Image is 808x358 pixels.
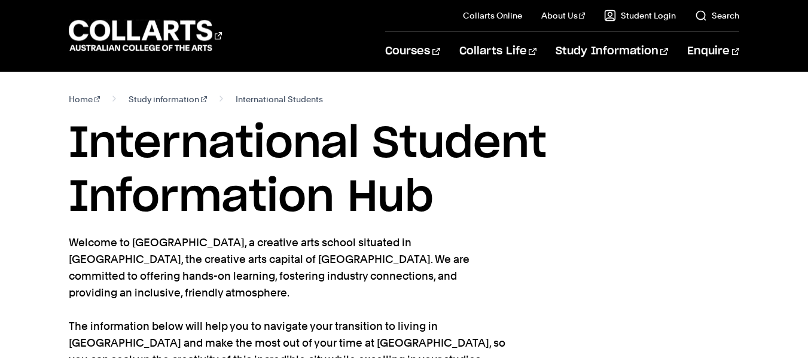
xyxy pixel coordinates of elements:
[695,10,739,22] a: Search
[687,32,739,71] a: Enquire
[236,91,323,108] span: International Students
[69,117,739,225] h1: International Student Information Hub
[385,32,440,71] a: Courses
[541,10,586,22] a: About Us
[69,19,222,53] div: Go to homepage
[459,32,536,71] a: Collarts Life
[69,91,100,108] a: Home
[556,32,668,71] a: Study Information
[129,91,207,108] a: Study information
[604,10,676,22] a: Student Login
[463,10,522,22] a: Collarts Online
